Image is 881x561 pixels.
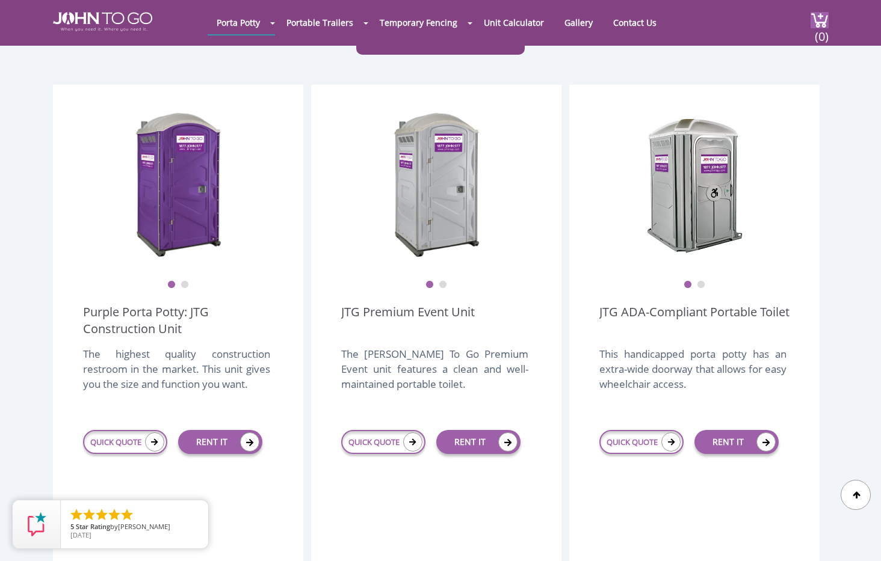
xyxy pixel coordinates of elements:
a: Purple Porta Potty: JTG Construction Unit [83,304,273,337]
a: JTG Premium Event Unit [341,304,475,337]
a: Portable Trailers [277,11,362,34]
div: The [PERSON_NAME] To Go Premium Event unit features a clean and well-maintained portable toilet. [341,346,528,404]
a: QUICK QUOTE [599,430,684,454]
button: 2 of 2 [697,281,705,289]
button: 1 of 2 [425,281,434,289]
li:  [82,507,96,522]
a: RENT IT [694,430,779,454]
button: 1 of 2 [684,281,692,289]
span: 5 [70,522,74,531]
img: cart a [811,12,829,28]
a: RENT IT [436,430,521,454]
a: QUICK QUOTE [341,430,425,454]
a: JTG ADA-Compliant Portable Toilet [599,304,790,337]
a: QUICK QUOTE [83,430,167,454]
span: Star Rating [76,522,110,531]
button: 1 of 2 [167,281,176,289]
a: Temporary Fencing [371,11,466,34]
a: Contact Us [604,11,666,34]
span: by [70,523,199,532]
a: Porta Potty [208,11,269,34]
img: ADA Handicapped Accessible Unit [646,109,743,259]
button: Live Chat [833,513,881,561]
span: [PERSON_NAME] [118,522,170,531]
span: [DATE] [70,530,91,539]
a: Unit Calculator [475,11,553,34]
div: This handicapped porta potty has an extra-wide doorway that allows for easy wheelchair access. [599,346,787,404]
a: RENT IT [178,430,262,454]
li:  [120,507,134,522]
a: Gallery [555,11,602,34]
div: The highest quality construction restroom in the market. This unit gives you the size and functio... [83,346,270,404]
li:  [69,507,84,522]
button: 2 of 2 [181,281,189,289]
span: (0) [814,19,829,44]
li:  [107,507,122,522]
img: JOHN to go [53,12,152,31]
li:  [94,507,109,522]
button: 2 of 2 [439,281,447,289]
img: Review Rating [25,512,49,536]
